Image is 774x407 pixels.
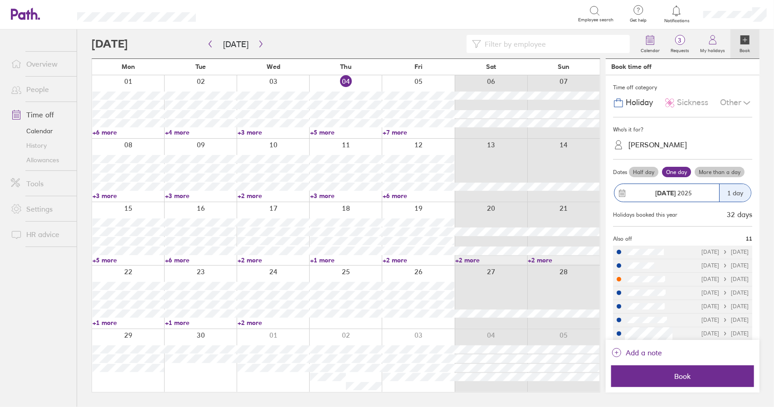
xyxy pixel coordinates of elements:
[695,167,745,178] label: More than a day
[92,256,164,264] a: +5 more
[727,210,752,218] div: 32 days
[613,123,752,136] div: Who's it for?
[720,94,752,111] div: Other
[528,256,599,264] a: +2 more
[735,45,756,53] label: Book
[4,106,77,124] a: Time off
[655,189,676,197] strong: [DATE]
[486,63,496,70] span: Sat
[665,37,695,44] span: 3
[665,29,695,58] a: 3Requests
[623,18,653,23] span: Get help
[695,29,730,58] a: My holidays
[662,18,691,24] span: Notifications
[611,345,662,360] button: Add a note
[383,256,454,264] a: +2 more
[414,63,423,70] span: Fri
[4,124,77,138] a: Calendar
[267,63,280,70] span: Wed
[165,128,237,136] a: +4 more
[92,128,164,136] a: +6 more
[220,10,243,18] div: Search
[701,317,749,323] div: [DATE] [DATE]
[4,174,77,193] a: Tools
[238,256,309,264] a: +2 more
[626,345,662,360] span: Add a note
[611,63,652,70] div: Book time off
[383,128,454,136] a: +7 more
[701,303,749,310] div: [DATE] [DATE]
[165,256,237,264] a: +6 more
[701,330,749,337] div: [DATE] [DATE]
[730,29,759,58] a: Book
[340,63,351,70] span: Thu
[701,262,749,269] div: [DATE] [DATE]
[746,236,752,242] span: 11
[558,63,570,70] span: Sun
[122,63,135,70] span: Mon
[635,45,665,53] label: Calendar
[238,319,309,327] a: +2 more
[628,141,687,149] div: [PERSON_NAME]
[92,319,164,327] a: +1 more
[613,236,632,242] span: Also off
[662,5,691,24] a: Notifications
[310,256,382,264] a: +1 more
[238,192,309,200] a: +2 more
[238,128,309,136] a: +3 more
[701,290,749,296] div: [DATE] [DATE]
[92,192,164,200] a: +3 more
[635,29,665,58] a: Calendar
[4,225,77,243] a: HR advice
[4,200,77,218] a: Settings
[626,98,653,107] span: Holiday
[195,63,206,70] span: Tue
[4,153,77,167] a: Allowances
[613,212,677,218] div: Holidays booked this year
[481,35,624,53] input: Filter by employee
[578,17,613,23] span: Employee search
[4,80,77,98] a: People
[4,55,77,73] a: Overview
[719,184,751,202] div: 1 day
[695,45,730,53] label: My holidays
[701,276,749,282] div: [DATE] [DATE]
[383,192,454,200] a: +6 more
[618,372,748,380] span: Book
[629,167,658,178] label: Half day
[613,179,752,207] button: [DATE] 20251 day
[310,192,382,200] a: +3 more
[655,189,692,197] span: 2025
[613,169,627,175] span: Dates
[665,45,695,53] label: Requests
[216,37,256,52] button: [DATE]
[613,81,752,94] div: Time off category
[165,192,237,200] a: +3 more
[677,98,708,107] span: Sickness
[662,167,691,178] label: One day
[611,365,754,387] button: Book
[701,249,749,255] div: [DATE] [DATE]
[455,256,527,264] a: +2 more
[310,128,382,136] a: +5 more
[4,138,77,153] a: History
[165,319,237,327] a: +1 more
